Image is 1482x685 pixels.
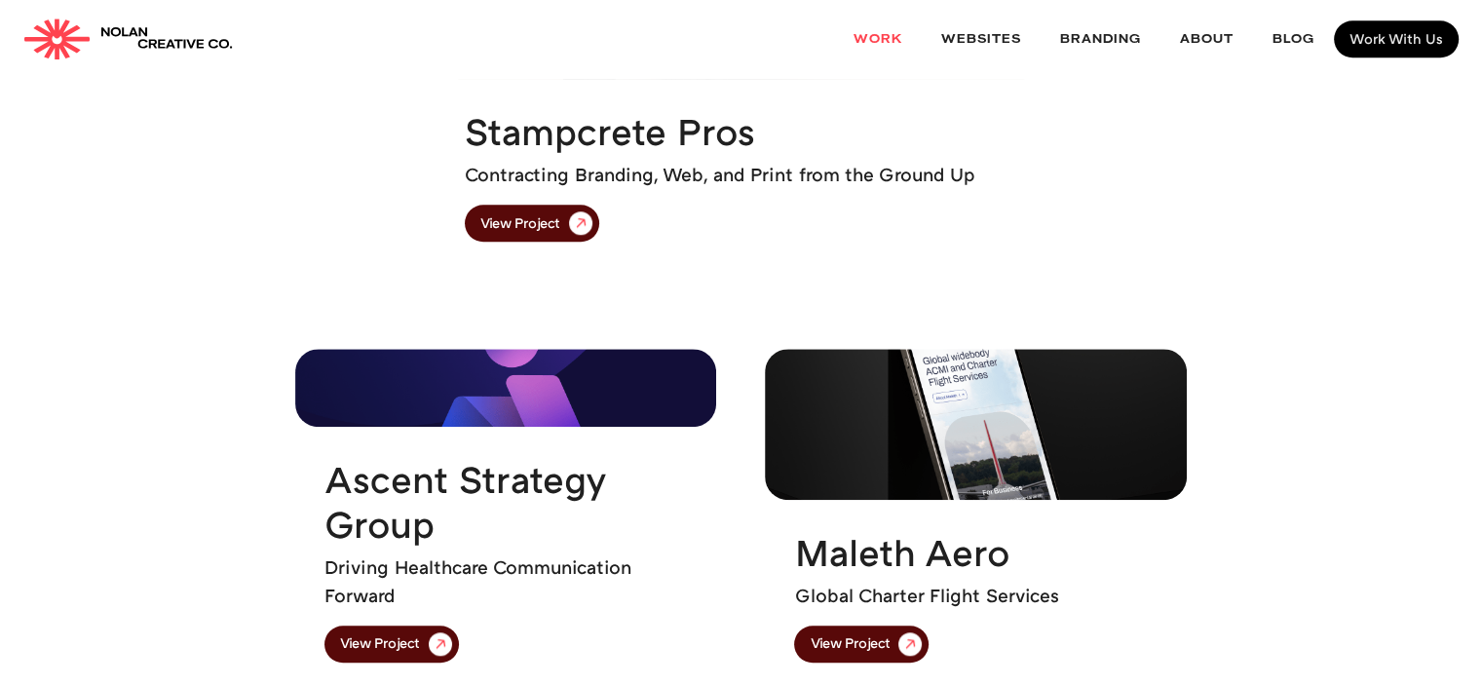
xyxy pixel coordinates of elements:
[1041,14,1160,65] a: Branding
[23,19,233,59] a: home
[1334,20,1459,57] a: Work With Us
[465,108,755,153] h2: Stampcrete Pros
[324,553,687,610] p: Driving Healthcare Communication Forward
[794,529,1009,574] h2: Maleth Aero
[922,14,1041,65] a: websites
[794,582,1058,610] p: Global Charter Flight Services
[480,216,560,230] div: View Project
[1160,14,1253,65] a: About
[324,626,459,663] a: View Project
[810,636,890,650] div: View Project
[465,161,975,189] p: Contracting Branding, Web, and Print from the Ground Up
[340,636,420,650] div: View Project
[1253,14,1334,65] a: Blog
[794,626,929,663] a: View Project
[23,19,91,59] img: Nolan Creative Co.
[324,456,687,546] h2: Ascent Strategy Group
[834,14,922,65] a: Work
[465,205,599,242] a: View Project
[1349,32,1443,46] div: Work With Us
